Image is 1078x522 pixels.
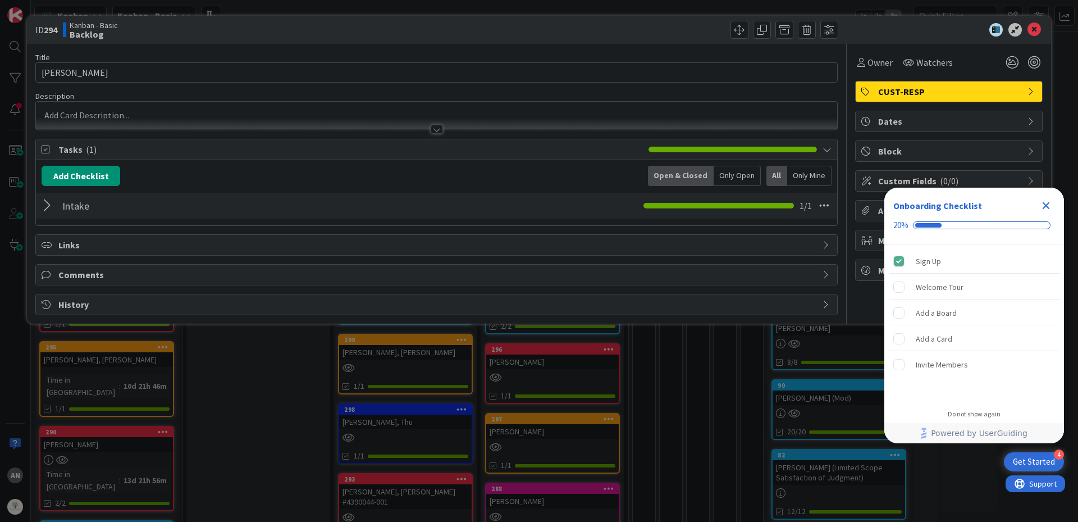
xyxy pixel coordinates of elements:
[58,238,817,252] span: Links
[787,166,832,186] div: Only Mine
[889,275,1059,299] div: Welcome Tour is incomplete.
[42,166,120,186] button: Add Checklist
[1004,452,1064,471] div: Open Get Started checklist, remaining modules: 4
[800,199,812,212] span: 1 / 1
[890,423,1058,443] a: Powered by UserGuiding
[948,410,1001,419] div: Do not show again
[86,144,97,155] span: ( 1 )
[35,23,57,37] span: ID
[916,332,952,346] div: Add a Card
[916,255,941,268] div: Sign Up
[714,166,761,186] div: Only Open
[878,264,1022,277] span: Metrics
[931,426,1027,440] span: Powered by UserGuiding
[893,220,908,230] div: 20%
[878,234,1022,247] span: Mirrors
[58,268,817,282] span: Comments
[878,115,1022,128] span: Dates
[867,56,893,69] span: Owner
[889,301,1059,325] div: Add a Board is incomplete.
[1013,456,1055,467] div: Get Started
[766,166,787,186] div: All
[878,204,1022,217] span: Attachments
[1054,450,1064,460] div: 4
[58,298,817,311] span: History
[889,326,1059,351] div: Add a Card is incomplete.
[44,24,57,35] b: 294
[916,280,963,294] div: Welcome Tour
[884,423,1064,443] div: Footer
[884,188,1064,443] div: Checklist Container
[1037,197,1055,215] div: Close Checklist
[35,52,50,62] label: Title
[24,2,51,15] span: Support
[70,21,118,30] span: Kanban - Basic
[893,199,982,212] div: Onboarding Checklist
[889,352,1059,377] div: Invite Members is incomplete.
[884,244,1064,402] div: Checklist items
[878,144,1022,158] span: Block
[889,249,1059,274] div: Sign Up is complete.
[648,166,714,186] div: Open & Closed
[35,62,838,83] input: type card name here...
[916,56,953,69] span: Watchers
[893,220,1055,230] div: Checklist progress: 20%
[940,175,958,187] span: ( 0/0 )
[878,174,1022,188] span: Custom Fields
[916,358,968,371] div: Invite Members
[58,143,643,156] span: Tasks
[35,91,74,101] span: Description
[58,196,311,216] input: Add Checklist...
[70,30,118,39] b: Backlog
[916,306,957,320] div: Add a Board
[878,85,1022,98] span: CUST-RESP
